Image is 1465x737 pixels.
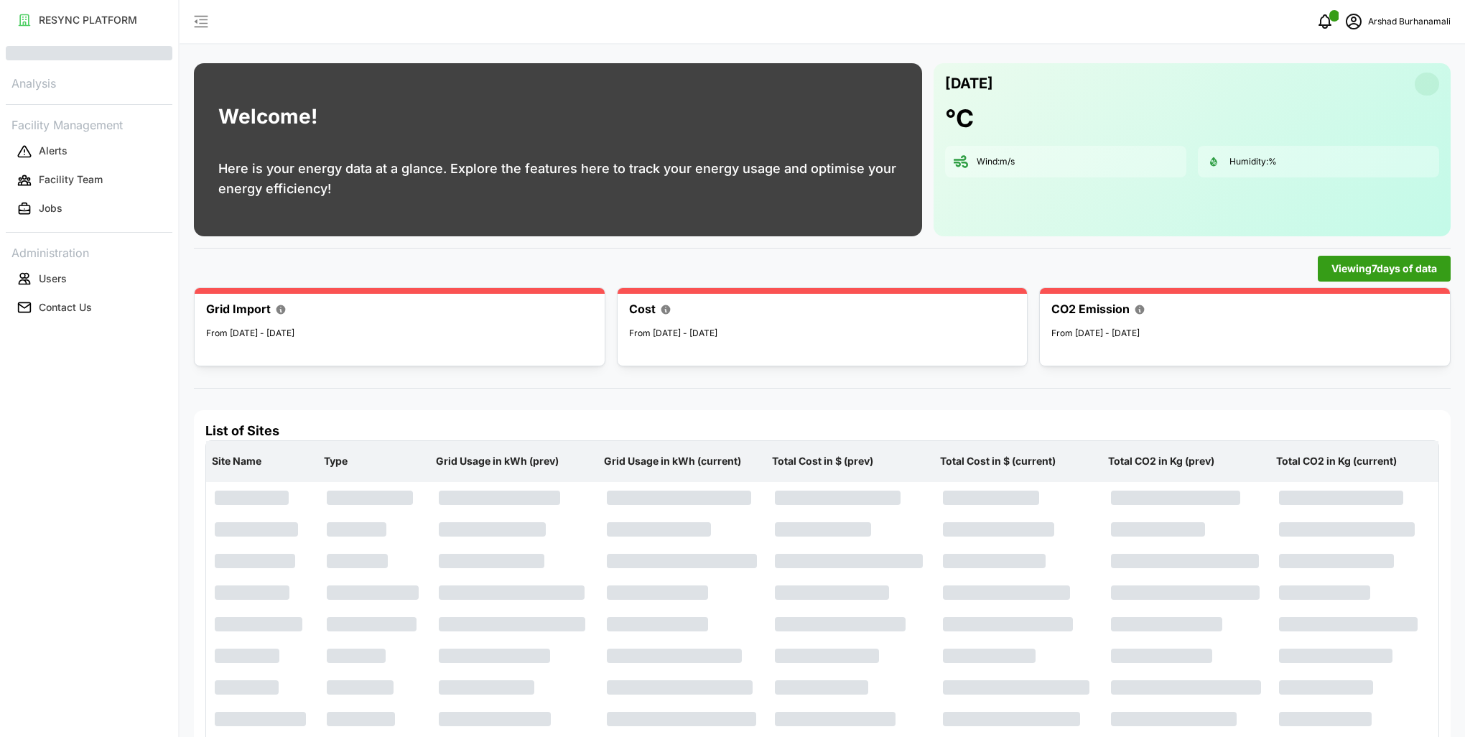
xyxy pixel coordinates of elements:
p: Administration [6,241,172,262]
p: Facility Team [39,172,103,187]
p: Arshad Burhanamali [1368,15,1451,29]
button: Alerts [6,139,172,164]
h4: List of Sites [205,422,1439,440]
a: RESYNC PLATFORM [6,6,172,34]
a: Contact Us [6,293,172,322]
span: Viewing 7 days of data [1331,256,1437,281]
p: Total CO2 in Kg (prev) [1105,442,1268,480]
button: Jobs [6,196,172,222]
button: Users [6,266,172,292]
button: Viewing7days of data [1318,256,1451,282]
p: Jobs [39,201,62,215]
p: From [DATE] - [DATE] [206,327,593,340]
p: Total CO2 in Kg (current) [1273,442,1436,480]
button: notifications [1311,7,1339,36]
p: Site Name [209,442,315,480]
button: Facility Team [6,167,172,193]
p: Total Cost in $ (prev) [769,442,931,480]
p: RESYNC PLATFORM [39,13,137,27]
p: Total Cost in $ (current) [937,442,1099,480]
p: From [DATE] - [DATE] [629,327,1016,340]
p: Alerts [39,144,68,158]
p: CO2 Emission [1051,300,1130,318]
p: Contact Us [39,300,92,315]
p: Here is your energy data at a glance. Explore the features here to track your energy usage and op... [218,159,898,199]
p: Type [321,442,427,480]
p: Analysis [6,72,172,93]
p: [DATE] [945,72,993,96]
a: Facility Team [6,166,172,195]
p: Humidity: % [1229,156,1277,168]
button: Contact Us [6,295,172,320]
a: Users [6,264,172,293]
p: Facility Management [6,113,172,134]
p: Users [39,272,67,286]
button: RESYNC PLATFORM [6,7,172,33]
p: Grid Import [206,300,271,318]
p: Grid Usage in kWh (current) [601,442,763,480]
h1: Welcome! [218,101,317,132]
a: Jobs [6,195,172,223]
p: Cost [629,300,656,318]
h1: °C [945,103,974,134]
p: Grid Usage in kWh (prev) [433,442,595,480]
p: From [DATE] - [DATE] [1051,327,1438,340]
button: schedule [1339,7,1368,36]
a: Alerts [6,137,172,166]
p: Wind: m/s [977,156,1015,168]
